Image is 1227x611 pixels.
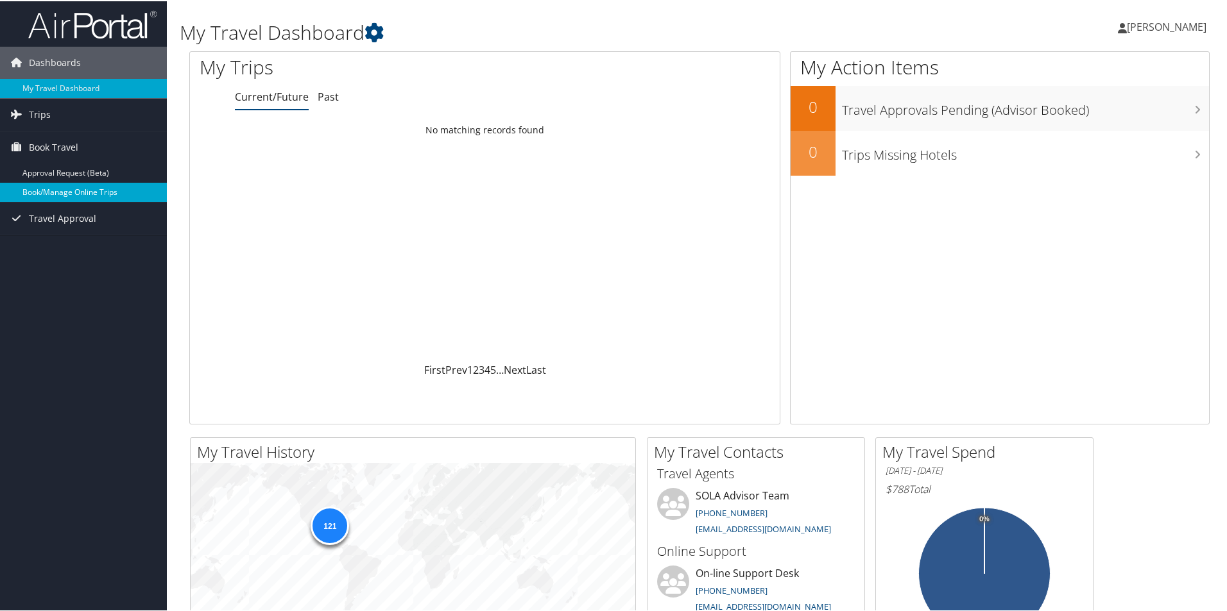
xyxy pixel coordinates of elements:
[882,440,1093,462] h2: My Travel Spend
[657,541,855,559] h3: Online Support
[190,117,780,140] td: No matching records found
[29,130,78,162] span: Book Travel
[29,201,96,233] span: Travel Approval
[424,362,445,376] a: First
[473,362,479,376] a: 2
[696,583,768,595] a: [PHONE_NUMBER]
[526,362,546,376] a: Last
[791,85,1209,130] a: 0Travel Approvals Pending (Advisor Booked)
[29,46,81,78] span: Dashboards
[696,522,831,533] a: [EMAIL_ADDRESS][DOMAIN_NAME]
[791,140,836,162] h2: 0
[651,487,861,539] li: SOLA Advisor Team
[504,362,526,376] a: Next
[29,97,51,130] span: Trips
[235,88,309,103] a: Current/Future
[791,130,1209,174] a: 0Trips Missing Hotels
[696,599,831,611] a: [EMAIL_ADDRESS][DOMAIN_NAME]
[886,481,1083,495] h6: Total
[886,464,1083,476] h6: [DATE] - [DATE]
[311,505,349,544] div: 121
[445,362,467,376] a: Prev
[886,481,909,495] span: $788
[654,440,864,462] h2: My Travel Contacts
[467,362,473,376] a: 1
[485,362,490,376] a: 4
[657,464,855,481] h3: Travel Agents
[979,514,990,522] tspan: 0%
[791,95,836,117] h2: 0
[496,362,504,376] span: …
[1118,6,1219,45] a: [PERSON_NAME]
[197,440,635,462] h2: My Travel History
[1127,19,1206,33] span: [PERSON_NAME]
[180,18,873,45] h1: My Travel Dashboard
[842,138,1209,163] h3: Trips Missing Hotels
[490,362,496,376] a: 5
[791,53,1209,80] h1: My Action Items
[28,8,157,38] img: airportal-logo.png
[318,88,339,103] a: Past
[696,506,768,517] a: [PHONE_NUMBER]
[479,362,485,376] a: 3
[200,53,524,80] h1: My Trips
[842,94,1209,118] h3: Travel Approvals Pending (Advisor Booked)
